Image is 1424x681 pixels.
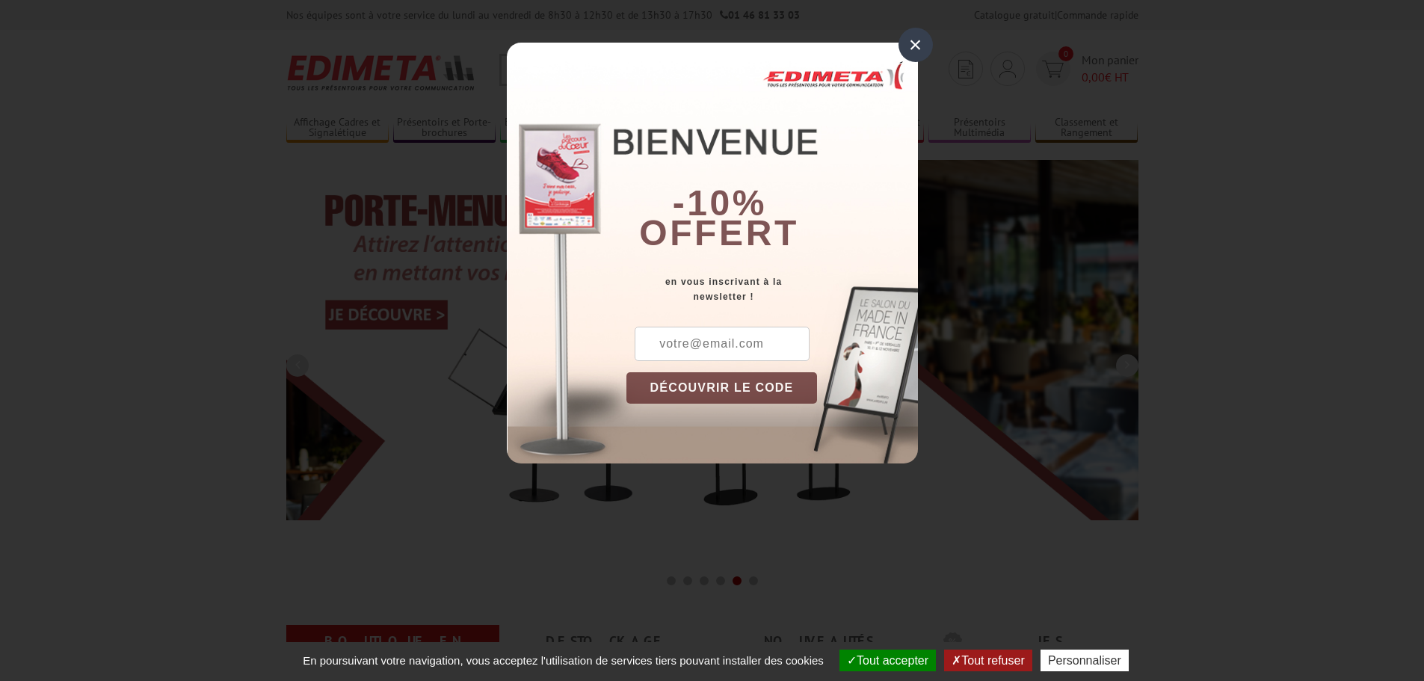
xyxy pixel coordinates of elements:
button: Tout accepter [839,650,936,671]
span: En poursuivant votre navigation, vous acceptez l'utilisation de services tiers pouvant installer ... [295,654,831,667]
div: × [899,28,933,62]
button: Tout refuser [944,650,1032,671]
button: Personnaliser (fenêtre modale) [1041,650,1129,671]
font: offert [639,213,799,253]
b: -10% [673,183,767,223]
input: votre@email.com [635,327,810,361]
div: en vous inscrivant à la newsletter ! [626,274,918,304]
button: DÉCOUVRIR LE CODE [626,372,818,404]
